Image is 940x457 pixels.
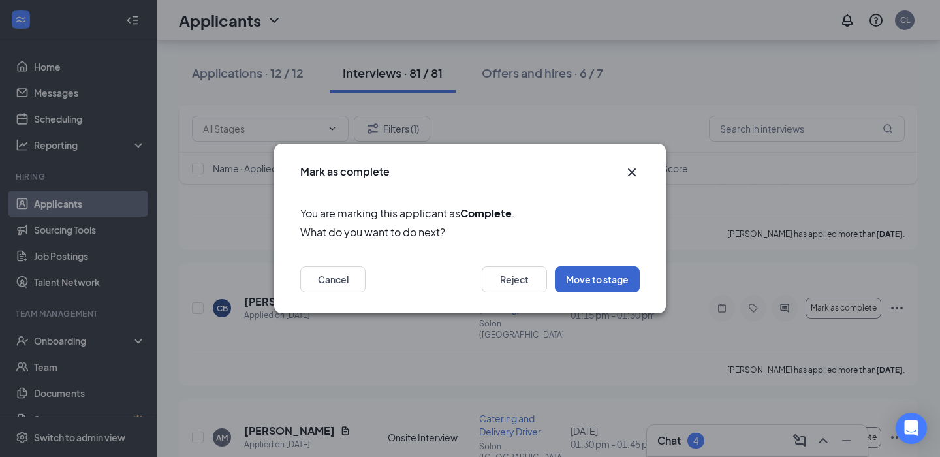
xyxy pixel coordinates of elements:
button: Cancel [300,266,366,292]
span: What do you want to do next? [300,224,640,240]
h3: Mark as complete [300,165,390,179]
button: Reject [482,266,547,292]
svg: Cross [624,165,640,180]
div: Open Intercom Messenger [896,413,927,444]
b: Complete [460,206,512,220]
button: Move to stage [555,266,640,292]
span: You are marking this applicant as . [300,205,640,221]
button: Close [624,165,640,180]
